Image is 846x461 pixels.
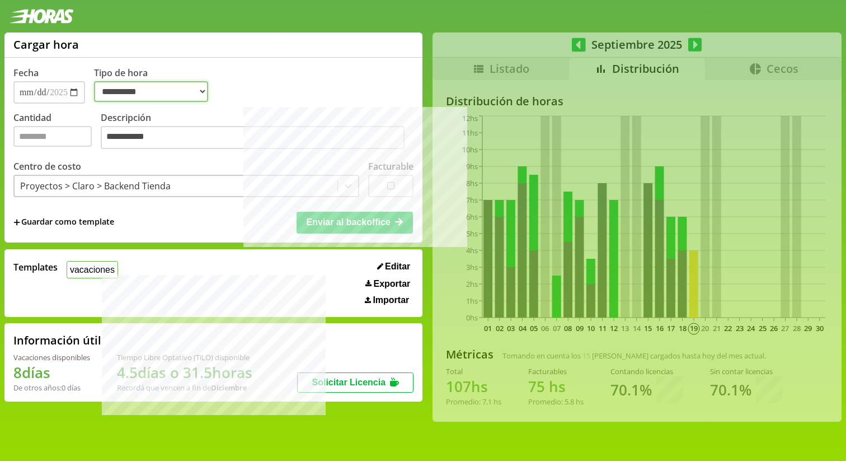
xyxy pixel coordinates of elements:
span: Importar [373,295,409,305]
button: Enviar al backoffice [297,212,413,233]
span: + [13,216,20,229]
h1: 8 días [13,362,90,383]
button: Exportar [362,278,413,290]
label: Cantidad [13,111,101,152]
label: Descripción [101,111,413,152]
span: Templates [13,261,58,273]
b: Diciembre [211,383,247,393]
span: Solicitar Licencia [312,378,386,387]
label: Centro de costo [13,160,81,173]
label: Facturable [368,160,413,173]
select: Tipo de hora [94,81,208,102]
button: Editar [374,261,414,272]
h2: Información útil [13,333,101,348]
span: Exportar [374,279,411,289]
label: Fecha [13,67,39,79]
h1: 4.5 días o 31.5 horas [117,362,252,383]
span: Editar [385,262,410,272]
span: Enviar al backoffice [307,217,391,227]
div: Recordá que vencen a fin de [117,383,252,393]
div: Tiempo Libre Optativo (TiLO) disponible [117,352,252,362]
div: Vacaciones disponibles [13,352,90,362]
span: +Guardar como template [13,216,114,229]
div: De otros años: 0 días [13,383,90,393]
img: logotipo [9,9,74,24]
textarea: Descripción [101,126,405,150]
button: Solicitar Licencia [297,372,413,393]
button: vacaciones [67,261,118,278]
h1: Cargar hora [13,37,79,52]
label: Tipo de hora [94,67,217,104]
input: Cantidad [13,126,92,147]
div: Proyectos > Claro > Backend Tienda [20,180,171,192]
